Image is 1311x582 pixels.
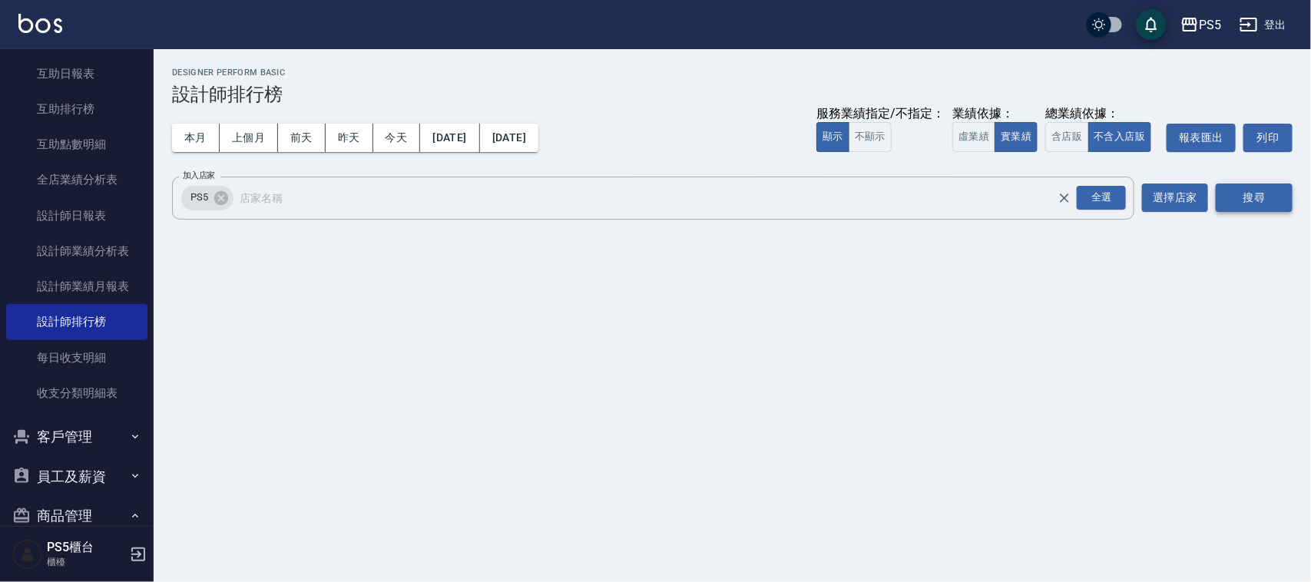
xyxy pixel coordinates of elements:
button: 列印 [1243,124,1293,152]
label: 加入店家 [183,170,215,181]
button: 虛業績 [952,122,995,152]
button: [DATE] [480,124,538,152]
button: 顯示 [816,122,849,152]
button: 不顯示 [849,122,892,152]
a: 設計師排行榜 [6,304,147,339]
a: 全店業績分析表 [6,162,147,197]
div: 全選 [1077,186,1126,210]
button: Clear [1054,187,1075,209]
div: 總業績依據： [1045,106,1159,122]
a: 每日收支明細 [6,340,147,375]
button: 今天 [373,124,421,152]
button: 選擇店家 [1142,184,1208,212]
a: 收支分類明細表 [6,375,147,411]
a: 設計師日報表 [6,198,147,233]
button: 前天 [278,124,326,152]
h2: Designer Perform Basic [172,68,1293,78]
a: 設計師業績月報表 [6,269,147,304]
div: 服務業績指定/不指定： [816,106,945,122]
button: 實業績 [995,122,1038,152]
h5: PS5櫃台 [47,540,125,555]
button: PS5 [1174,9,1227,41]
div: PS5 [181,186,233,210]
h3: 設計師排行榜 [172,84,1293,105]
input: 店家名稱 [236,184,1085,211]
button: 不含入店販 [1088,122,1152,152]
a: 設計師業績分析表 [6,233,147,269]
button: 本月 [172,124,220,152]
a: 互助點數明細 [6,127,147,162]
button: 商品管理 [6,496,147,536]
button: 搜尋 [1216,184,1293,212]
button: 昨天 [326,124,373,152]
p: 櫃檯 [47,555,125,569]
button: save [1136,9,1167,40]
button: 登出 [1233,11,1293,39]
div: PS5 [1199,15,1221,35]
button: Open [1074,183,1129,213]
a: 互助日報表 [6,56,147,91]
button: [DATE] [420,124,479,152]
a: 互助排行榜 [6,91,147,127]
div: 業績依據： [952,106,1038,122]
img: Person [12,539,43,570]
img: Logo [18,14,62,33]
button: 上個月 [220,124,278,152]
span: PS5 [181,190,217,205]
button: 員工及薪資 [6,457,147,497]
button: 客戶管理 [6,417,147,457]
button: 報表匯出 [1167,124,1236,152]
button: 含店販 [1045,122,1088,152]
